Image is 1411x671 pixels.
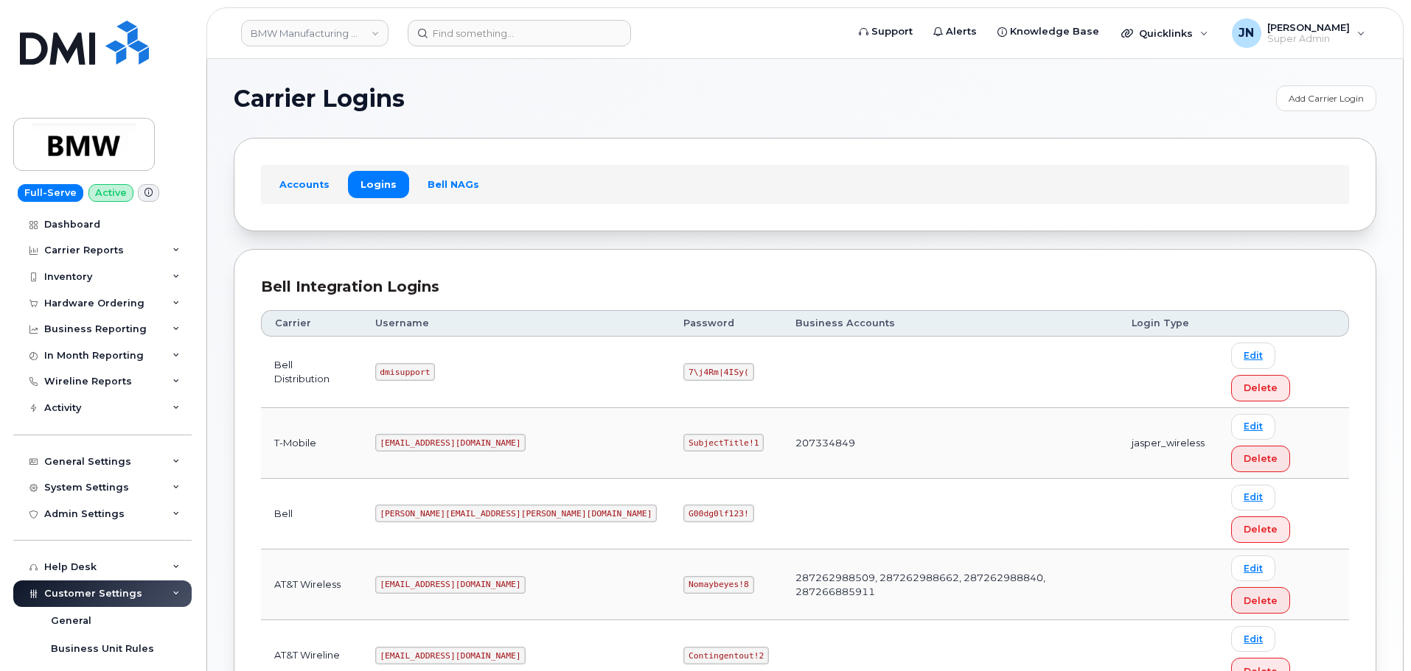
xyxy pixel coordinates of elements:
[782,408,1118,479] td: 207334849
[375,363,436,381] code: dmisupport
[1231,414,1275,440] a: Edit
[683,505,753,522] code: G00dg0lf123!
[683,363,753,381] code: 7\j4Rm|4ISy(
[1231,587,1290,614] button: Delete
[267,171,342,197] a: Accounts
[1118,310,1218,337] th: Login Type
[670,310,782,337] th: Password
[1231,342,1275,368] a: Edit
[261,276,1349,298] div: Bell Integration Logins
[1231,375,1290,401] button: Delete
[375,434,526,452] code: [EMAIL_ADDRESS][DOMAIN_NAME]
[1244,594,1278,608] span: Delete
[1231,626,1275,652] a: Edit
[1231,555,1275,581] a: Edit
[261,310,362,337] th: Carrier
[683,647,769,664] code: Contingentout!2
[362,310,671,337] th: Username
[1244,452,1278,466] span: Delete
[261,549,362,620] td: AT&T Wireless
[375,505,658,522] code: [PERSON_NAME][EMAIL_ADDRESS][PERSON_NAME][DOMAIN_NAME]
[348,171,409,197] a: Logins
[1244,522,1278,536] span: Delete
[782,549,1118,620] td: 287262988509, 287262988662, 287262988840, 287266885911
[234,88,405,110] span: Carrier Logins
[1231,516,1290,543] button: Delete
[782,310,1118,337] th: Business Accounts
[375,647,526,664] code: [EMAIL_ADDRESS][DOMAIN_NAME]
[1347,607,1400,660] iframe: Messenger Launcher
[1231,446,1290,472] button: Delete
[261,408,362,479] td: T-Mobile
[1231,485,1275,510] a: Edit
[261,337,362,407] td: Bell Distribution
[683,434,764,452] code: SubjectTitle!1
[1244,381,1278,395] span: Delete
[375,576,526,594] code: [EMAIL_ADDRESS][DOMAIN_NAME]
[261,479,362,549] td: Bell
[683,576,753,594] code: Nomaybeyes!8
[1118,408,1218,479] td: jasper_wireless
[415,171,492,197] a: Bell NAGs
[1276,85,1376,111] a: Add Carrier Login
